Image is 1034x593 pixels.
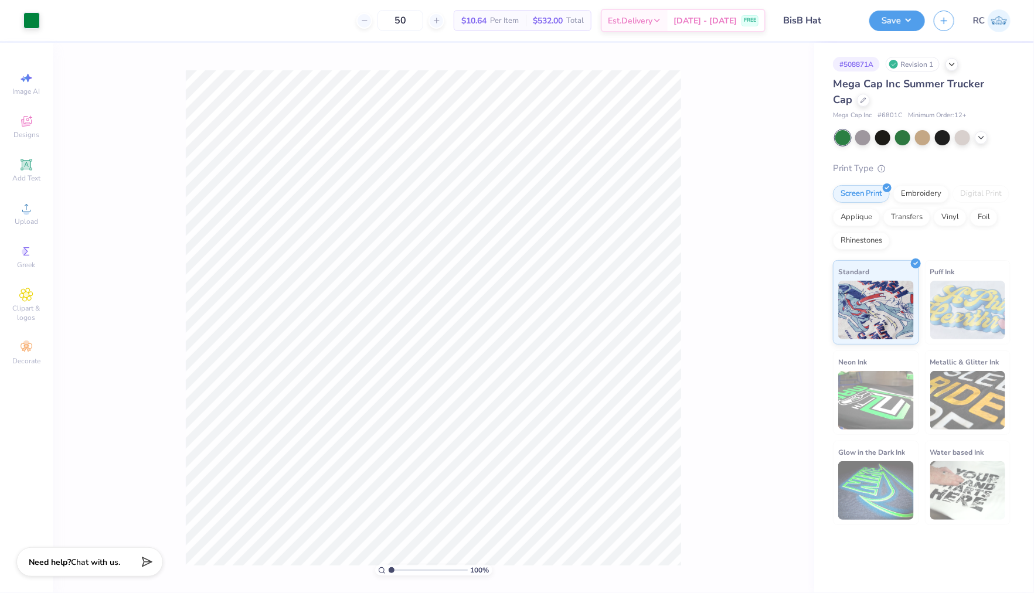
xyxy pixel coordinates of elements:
[838,265,869,278] span: Standard
[377,10,423,31] input: – –
[886,57,940,71] div: Revision 1
[12,173,40,183] span: Add Text
[833,162,1011,175] div: Print Type
[953,185,1009,203] div: Digital Print
[18,260,36,270] span: Greek
[930,446,984,458] span: Water based Ink
[490,15,519,27] span: Per Item
[973,14,985,28] span: RC
[6,304,47,322] span: Clipart & logos
[908,111,967,121] span: Minimum Order: 12 +
[833,232,890,250] div: Rhinestones
[833,77,984,107] span: Mega Cap Inc Summer Trucker Cap
[869,11,925,31] button: Save
[877,111,902,121] span: # 6801C
[833,111,872,121] span: Mega Cap Inc
[674,15,737,27] span: [DATE] - [DATE]
[13,130,39,139] span: Designs
[461,15,487,27] span: $10.64
[533,15,563,27] span: $532.00
[893,185,949,203] div: Embroidery
[471,565,489,575] span: 100 %
[838,446,905,458] span: Glow in the Dark Ink
[973,9,1011,32] a: RC
[838,371,914,430] img: Neon Ink
[833,57,880,71] div: # 508871A
[774,9,860,32] input: Untitled Design
[930,281,1006,339] img: Puff Ink
[930,461,1006,520] img: Water based Ink
[566,15,584,27] span: Total
[838,461,914,520] img: Glow in the Dark Ink
[71,557,120,568] span: Chat with us.
[15,217,38,226] span: Upload
[838,281,914,339] img: Standard
[930,371,1006,430] img: Metallic & Glitter Ink
[13,87,40,96] span: Image AI
[744,16,756,25] span: FREE
[883,209,930,226] div: Transfers
[970,209,998,226] div: Foil
[12,356,40,366] span: Decorate
[988,9,1011,32] img: Rio Cabojoc
[930,265,955,278] span: Puff Ink
[608,15,652,27] span: Est. Delivery
[833,185,890,203] div: Screen Print
[934,209,967,226] div: Vinyl
[833,209,880,226] div: Applique
[838,356,867,368] span: Neon Ink
[930,356,999,368] span: Metallic & Glitter Ink
[29,557,71,568] strong: Need help?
